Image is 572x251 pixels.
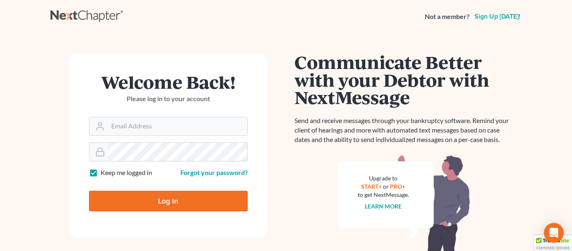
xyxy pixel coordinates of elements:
[89,191,248,211] input: Log In
[473,13,522,20] a: Sign up [DATE]!
[365,203,402,210] a: Learn more
[294,116,514,144] p: Send and receive messages through your bankruptcy software. Remind your client of hearings and mo...
[361,183,382,190] a: START+
[108,117,247,135] input: Email Address
[383,183,389,190] span: or
[358,191,409,199] div: to get NextMessage.
[358,174,409,182] div: Upgrade to
[294,53,514,106] h1: Communicate Better with your Debtor with NextMessage
[180,168,248,176] a: Forgot your password?
[89,73,248,91] h1: Welcome Back!
[425,12,469,21] strong: Not a member?
[544,223,564,243] div: Open Intercom Messenger
[89,94,248,104] p: Please log in to your account
[534,235,572,251] div: TrustedSite Certified
[101,168,152,178] label: Keep me logged in
[390,183,405,190] a: PRO+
